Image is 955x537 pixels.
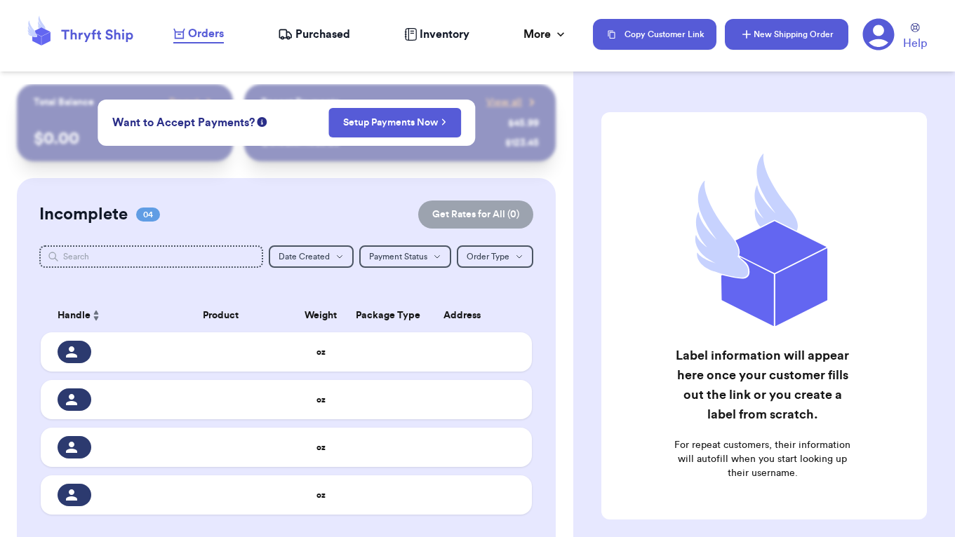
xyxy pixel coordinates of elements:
div: $ 45.99 [508,116,539,130]
h2: Label information will appear here once your customer fills out the link or you create a label fr... [672,346,853,424]
div: More [523,26,568,43]
button: Setup Payments Now [328,108,461,137]
span: View all [486,95,522,109]
h2: Incomplete [39,203,128,226]
span: 04 [136,208,160,222]
p: $ 0.00 [34,128,215,150]
a: Setup Payments Now [343,116,446,130]
strong: oz [316,491,326,499]
button: Get Rates for All (0) [418,200,533,229]
th: Weight [295,299,347,332]
span: Help [903,35,927,52]
button: New Shipping Order [725,19,848,50]
span: Handle [58,308,91,323]
span: Payment Status [369,252,427,261]
input: Search [39,245,263,268]
th: Package Type [347,299,400,332]
th: Address [400,299,532,332]
span: Purchased [295,26,350,43]
span: Orders [188,25,224,42]
span: Want to Accept Payments? [112,114,255,131]
button: Order Type [457,245,533,268]
a: Purchased [278,26,350,43]
button: Sort ascending [91,307,102,324]
button: Payment Status [359,245,451,268]
p: For repeat customers, their information will autofill when you start looking up their username. [672,438,853,480]
p: Total Balance [34,95,94,109]
strong: oz [316,348,326,356]
button: Copy Customer Link [593,19,716,50]
strong: oz [316,395,326,404]
th: Product [147,299,295,332]
strong: oz [316,443,326,451]
span: Date Created [279,252,330,261]
span: Inventory [420,26,469,43]
a: Payout [169,95,216,109]
a: Orders [173,25,224,43]
span: Payout [169,95,199,109]
div: $ 123.45 [505,136,539,150]
p: Recent Payments [261,95,339,109]
a: Inventory [404,26,469,43]
a: Help [903,23,927,52]
a: View all [486,95,539,109]
span: Order Type [467,252,509,261]
button: Date Created [269,245,354,268]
